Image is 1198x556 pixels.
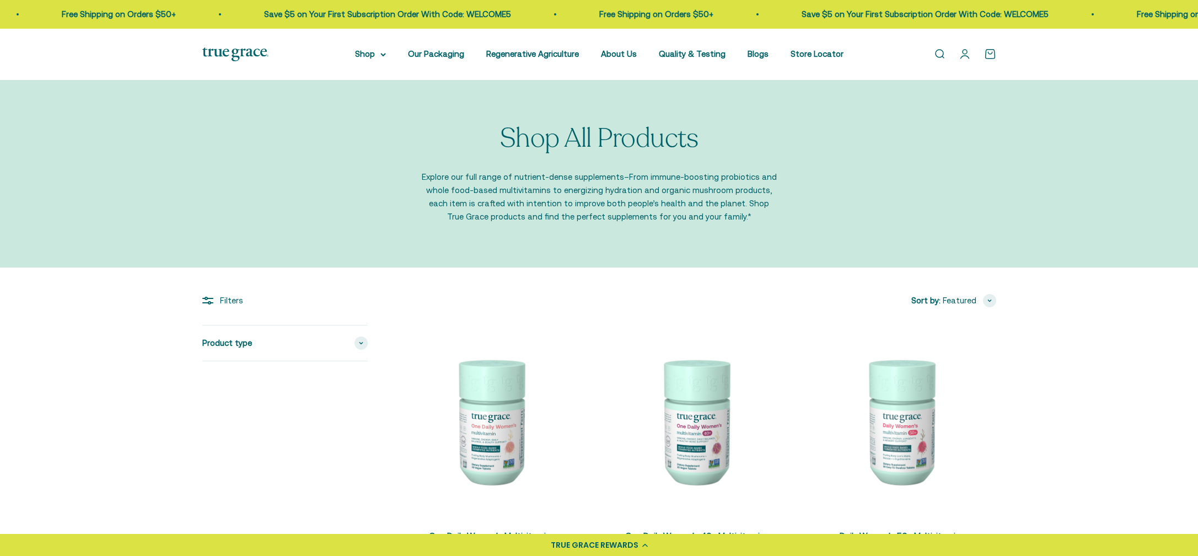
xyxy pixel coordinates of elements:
summary: Shop [355,47,386,61]
div: TRUE GRACE REWARDS [551,539,638,551]
a: Free Shipping on Orders $50+ [62,9,176,19]
a: One Daily Women's Multivitamin [429,531,551,541]
button: Featured [943,294,996,307]
img: Daily Multivitamin for Immune Support, Energy, Daily Balance, and Healthy Bone Support* Vitamin A... [599,325,791,517]
img: We select ingredients that play a concrete role in true health, and we include them at effective ... [394,325,586,517]
a: One Daily Women's 40+ Multivitamin [625,531,765,541]
a: Daily Women's 50+ Multivitamin [840,531,960,541]
a: Store Locator [791,49,844,58]
a: About Us [601,49,637,58]
summary: Product type [202,325,368,361]
div: Filters [202,294,368,307]
p: Save $5 on Your First Subscription Order With Code: WELCOME5 [264,8,511,21]
p: Save $5 on Your First Subscription Order With Code: WELCOME5 [802,8,1049,21]
span: Sort by: [911,294,941,307]
a: Our Packaging [408,49,464,58]
p: Shop All Products [500,124,699,153]
a: Free Shipping on Orders $50+ [599,9,713,19]
p: Explore our full range of nutrient-dense supplements–From immune-boosting probiotics and whole fo... [420,170,778,223]
span: Product type [202,336,252,350]
a: Regenerative Agriculture [486,49,579,58]
span: Featured [943,294,976,307]
a: Quality & Testing [659,49,726,58]
img: Daily Multivitamin for Energy, Longevity, Heart Health, & Memory Support* L-ergothioneine to supp... [804,325,996,517]
a: Blogs [748,49,769,58]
